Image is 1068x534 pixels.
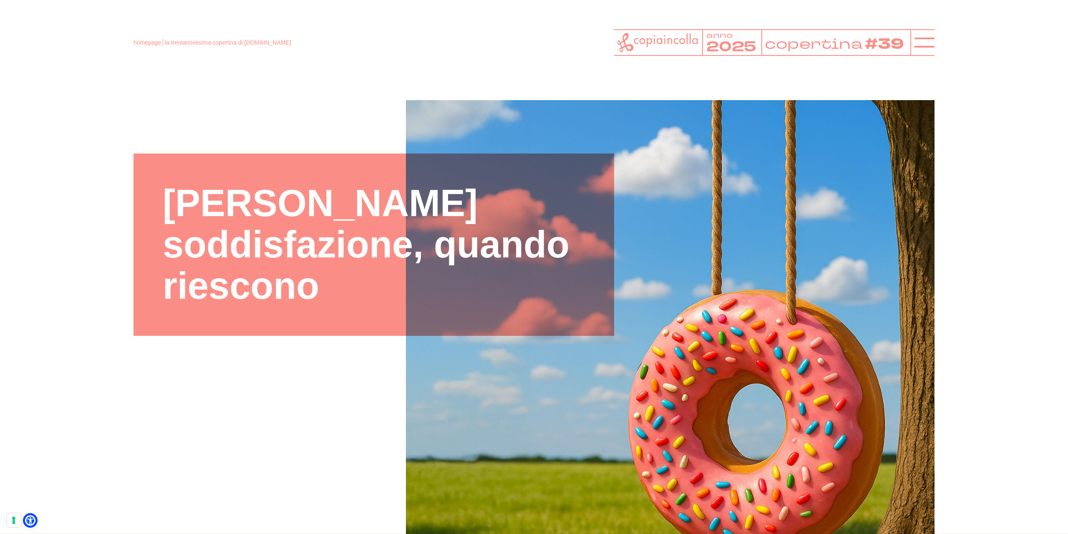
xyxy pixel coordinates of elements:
[706,30,733,40] tspan: anno
[165,39,291,46] span: la trentanovesima copertina di [DOMAIN_NAME]
[706,37,757,56] tspan: 2025
[133,39,161,46] a: homepage
[25,515,35,526] a: Open Accessibility Menu
[163,183,585,307] h1: [PERSON_NAME] soddisfazione, quando riescono
[866,34,906,55] tspan: #39
[765,34,864,54] tspan: copertina
[7,513,21,527] button: Le tue preferenze relative al consenso per le tecnologie di tracciamento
